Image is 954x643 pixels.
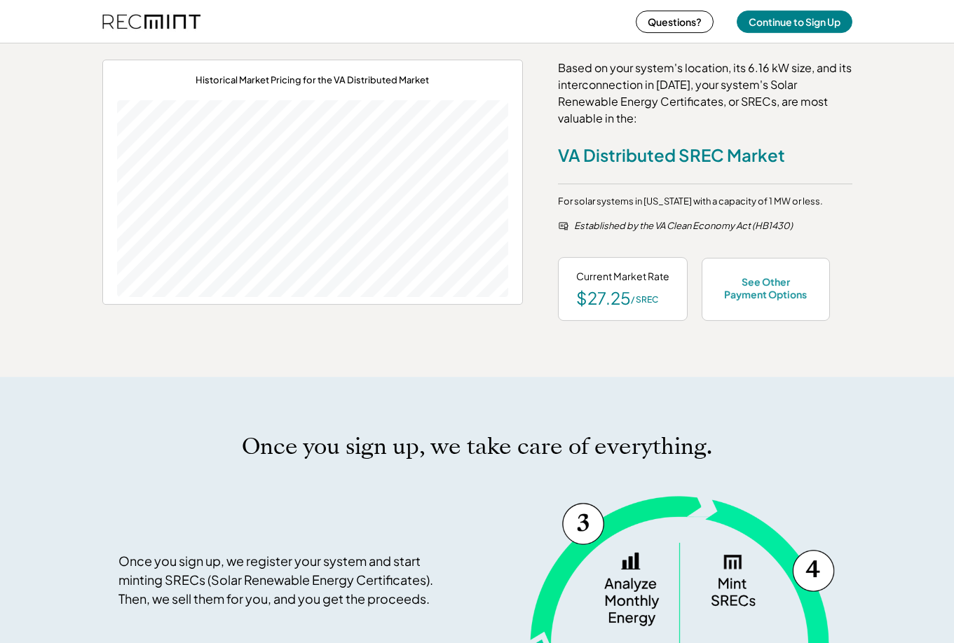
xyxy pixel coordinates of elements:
[720,275,812,300] div: See Other Payment Options
[102,3,200,40] img: recmint-logotype%403x%20%281%29.jpeg
[558,195,823,209] div: For solar systems in [US_STATE] with a capacity of 1 MW or less.
[558,144,785,166] div: VA Distributed SREC Market
[631,294,658,306] div: / SREC
[558,60,852,127] div: Based on your system's location, its 6.16 kW size, and its interconnection in [DATE], your system...
[242,433,712,460] h1: Once you sign up, we take care of everything.
[574,219,852,233] div: Established by the VA Clean Economy Act (HB1430)
[576,289,631,306] div: $27.25
[196,74,429,86] div: Historical Market Pricing for the VA Distributed Market
[636,11,714,33] button: Questions?
[576,270,669,284] div: Current Market Rate
[737,11,852,33] button: Continue to Sign Up
[118,551,451,608] div: Once you sign up, we register your system and start minting SRECs (Solar Renewable Energy Certifi...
